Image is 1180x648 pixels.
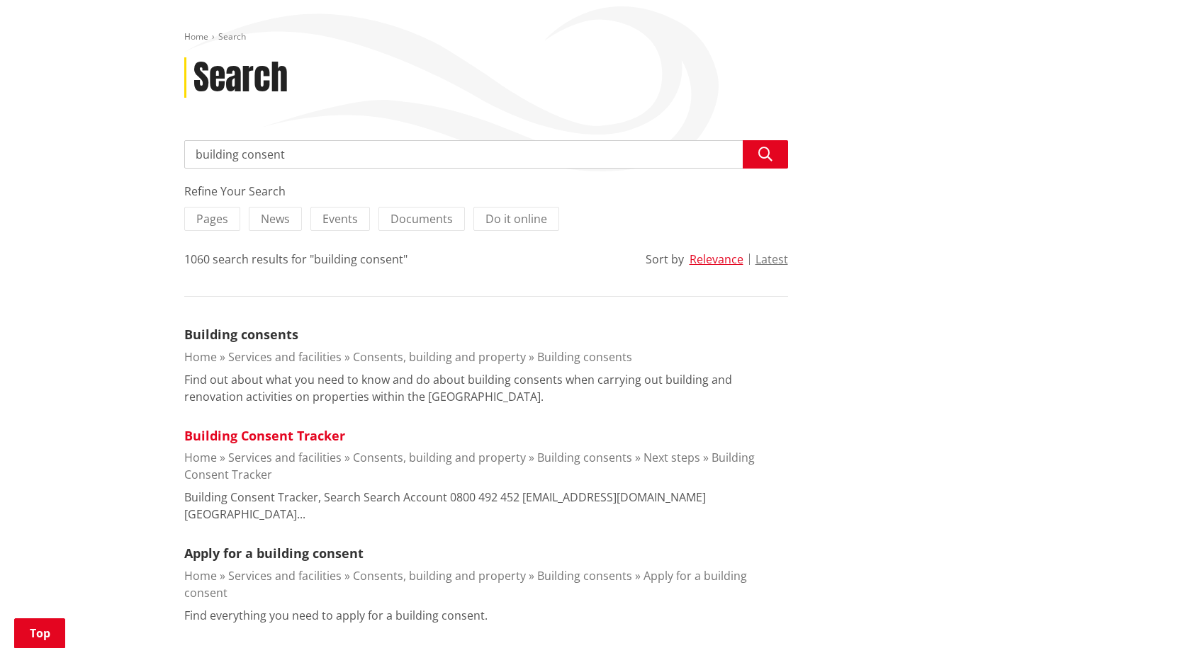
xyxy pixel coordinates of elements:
span: Do it online [485,211,547,227]
span: Pages [196,211,228,227]
a: Consents, building and property [353,450,526,465]
iframe: Messenger Launcher [1115,589,1166,640]
a: Consents, building and property [353,349,526,365]
p: Building Consent Tracker, Search Search Account 0800 492 452 [EMAIL_ADDRESS][DOMAIN_NAME] [GEOGRA... [184,489,788,523]
a: Services and facilities [228,349,342,365]
a: Building Consent Tracker [184,427,345,444]
a: Apply for a building consent [184,568,747,601]
div: 1060 search results for "building consent" [184,251,408,268]
a: Home [184,568,217,584]
a: Apply for a building consent [184,545,364,562]
p: Find everything you need to apply for a building consent. [184,607,488,624]
nav: breadcrumb [184,31,996,43]
button: Latest [755,253,788,266]
a: Next steps [644,450,700,465]
p: Find out about what you need to know and do about building consents when carrying out building an... [184,371,788,405]
a: Services and facilities [228,568,342,584]
span: News [261,211,290,227]
a: Home [184,450,217,465]
span: Search [218,30,246,42]
span: Documents [390,211,453,227]
a: Consents, building and property [353,568,526,584]
button: Relevance [690,253,743,266]
div: Refine Your Search [184,183,788,200]
span: Events [322,211,358,227]
a: Home [184,30,208,42]
a: Building consents [537,349,632,365]
a: Building Consent Tracker [184,450,755,482]
a: Top [14,618,65,648]
a: Home [184,349,217,365]
a: Services and facilities [228,450,342,465]
a: Building consents [537,568,632,584]
input: Search input [184,140,788,169]
h1: Search [193,57,288,98]
a: Building consents [537,450,632,465]
div: Sort by [646,251,684,268]
a: Building consents [184,326,298,343]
